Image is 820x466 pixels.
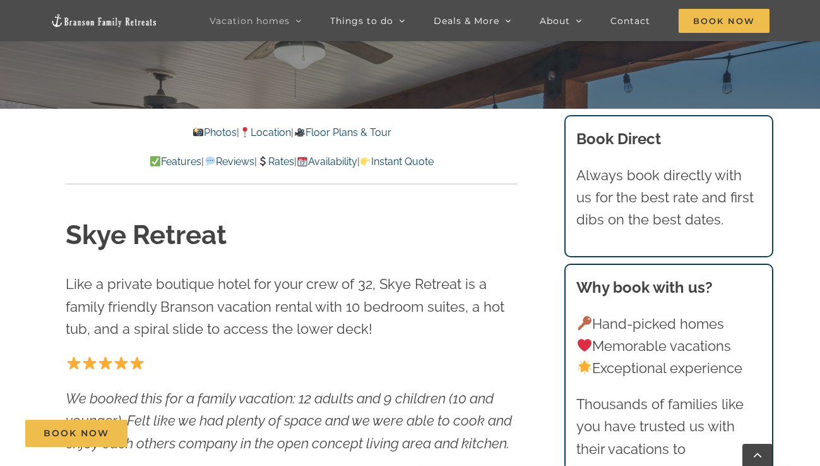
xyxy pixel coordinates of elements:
span: Book Now [679,9,769,33]
a: Floor Plans & Tour [294,126,391,138]
a: Reviews [204,156,254,168]
span: About [540,16,570,25]
img: 💬 [205,156,215,166]
img: ⭐️ [98,356,112,370]
span: Vacation homes [210,16,290,25]
p: Hand-picked homes Memorable vacations Exceptional experience [576,313,761,380]
a: Instant Quote [360,156,434,168]
img: ⭐️ [114,356,128,370]
img: 👉 [360,156,371,166]
h3: Why book with us? [576,276,761,299]
a: Book Now [25,420,128,447]
img: 🎥 [295,127,305,137]
a: Location [239,126,291,138]
a: Rates [257,156,294,168]
img: ❤️ [578,338,591,352]
a: Photos [193,126,237,138]
h1: Skye Retreat [66,217,518,254]
img: 📆 [297,156,307,166]
img: 💲 [258,156,268,166]
img: ✅ [150,156,160,166]
b: Book Direct [576,130,661,148]
img: 🌟 [578,360,591,374]
img: 📸 [193,127,203,137]
p: | | [66,125,518,141]
span: Contact [610,16,650,25]
img: ⭐️ [67,356,81,370]
img: 📍 [240,127,250,137]
a: Availability [297,156,357,168]
span: Things to do [330,16,393,25]
em: We booked this for a family vacation: 12 adults and 9 children (10 and younger). Felt like we had... [66,390,512,451]
a: Features [150,156,201,168]
span: Like a private boutique hotel for your crew of 32, Skye Retreat is a family friendly Branson vaca... [66,276,504,336]
p: | | | | [66,154,518,170]
img: ⭐️ [83,356,97,370]
img: ⭐️ [130,356,144,370]
img: Branson Family Retreats Logo [51,13,158,28]
p: Always book directly with us for the best rate and first dibs on the best dates. [576,164,761,231]
span: Book Now [44,428,109,439]
img: 🔑 [578,316,591,330]
span: Deals & More [434,16,499,25]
